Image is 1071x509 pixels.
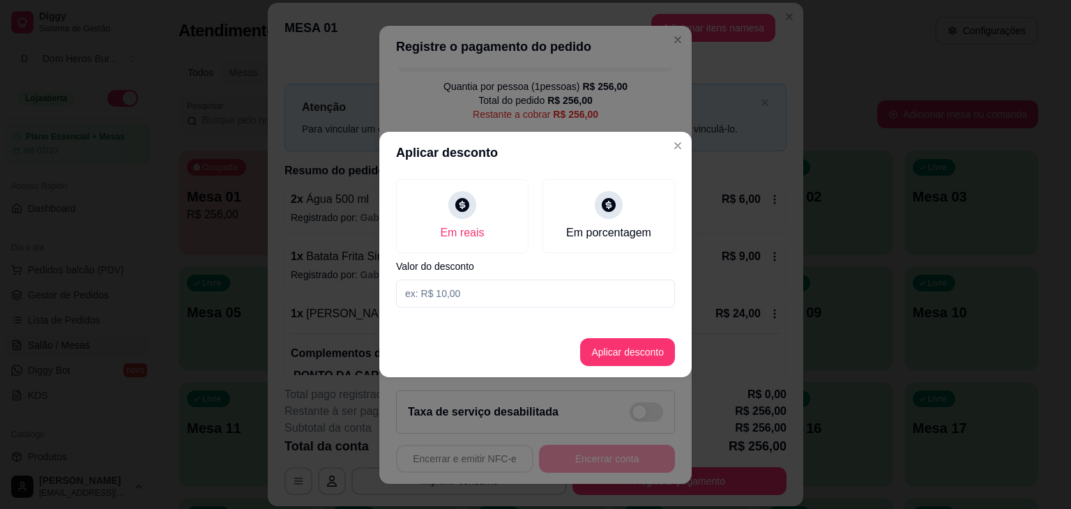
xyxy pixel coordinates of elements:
div: Em porcentagem [566,225,651,241]
button: Aplicar desconto [580,338,675,366]
input: Valor do desconto [396,280,675,307]
button: Close [667,135,689,157]
header: Aplicar desconto [379,132,692,174]
label: Valor do desconto [396,261,675,271]
div: Em reais [440,225,484,241]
